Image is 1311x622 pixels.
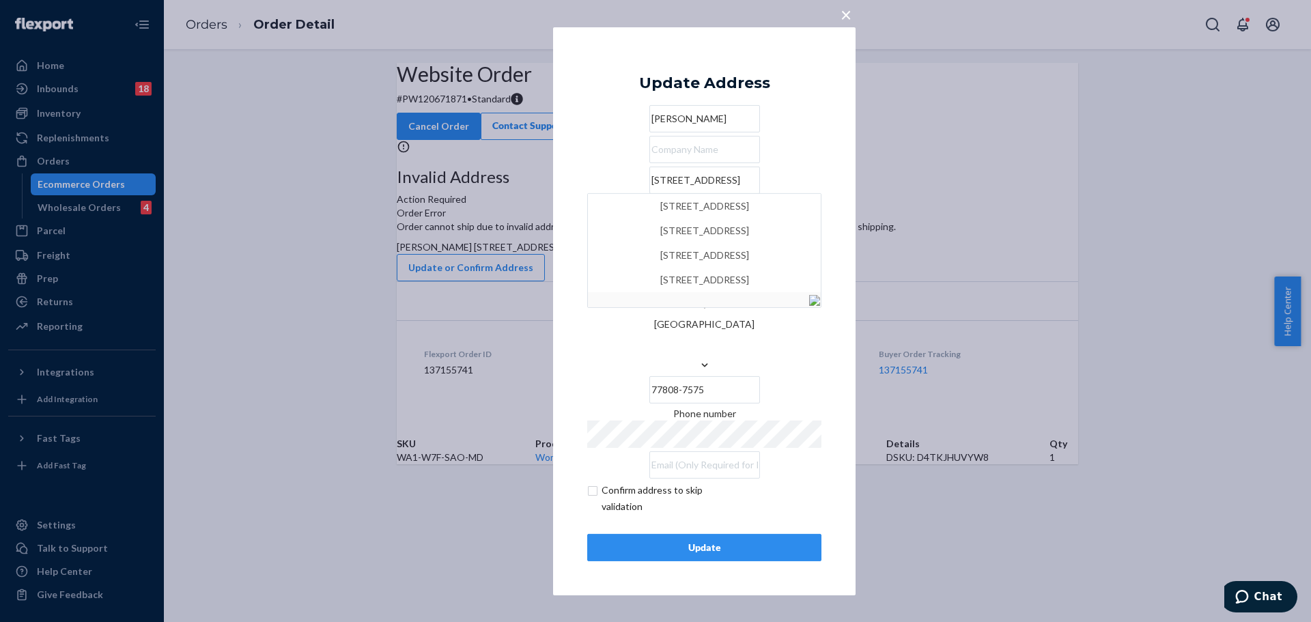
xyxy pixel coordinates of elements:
img: [object%20Module] [809,295,820,306]
span: Phone number [673,408,736,419]
input: Company Name [649,136,760,163]
button: Update [587,534,821,561]
div: [STREET_ADDRESS] [595,268,814,292]
input: [GEOGRAPHIC_DATA] [704,331,705,358]
iframe: Opens a widget where you can chat to one of our agents [1224,581,1297,615]
div: [STREET_ADDRESS] [595,243,814,268]
input: [STREET_ADDRESS][STREET_ADDRESS][STREET_ADDRESS][STREET_ADDRESS] [649,167,760,194]
div: [GEOGRAPHIC_DATA] [587,317,821,331]
span: × [841,2,851,25]
input: Email (Only Required for International) [649,451,760,479]
div: [STREET_ADDRESS] [595,218,814,243]
div: Update Address [639,74,770,91]
input: ZIP Code [649,376,760,404]
div: [STREET_ADDRESS] [595,194,814,218]
input: First & Last Name [649,105,760,132]
div: Update [599,541,810,554]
